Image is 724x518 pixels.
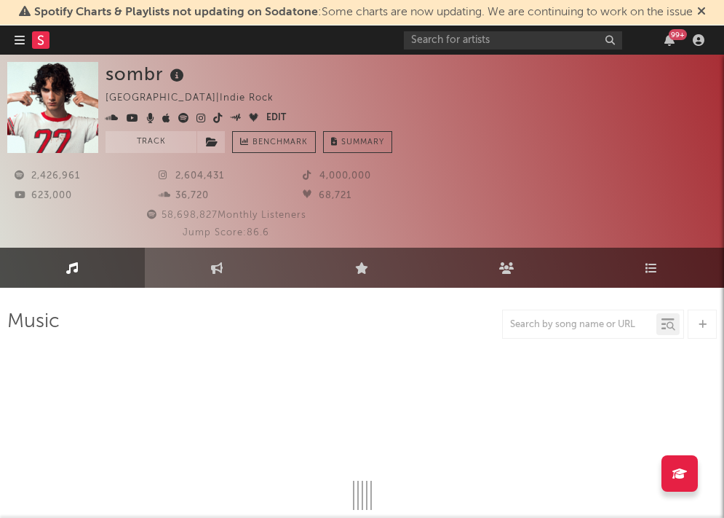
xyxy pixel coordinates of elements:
button: Summary [323,131,392,153]
span: Summary [341,138,384,146]
span: 2,426,961 [15,171,80,181]
span: 4,000,000 [303,171,371,181]
button: 99+ [664,34,675,46]
div: sombr [106,62,188,86]
span: 2,604,431 [159,171,224,181]
div: [GEOGRAPHIC_DATA] | Indie Rock [106,90,290,107]
span: 58,698,827 Monthly Listeners [145,211,306,220]
span: 623,000 [15,191,72,200]
span: Benchmark [252,134,308,152]
span: 36,720 [159,191,209,200]
span: Dismiss [697,7,706,18]
a: Benchmark [232,131,316,153]
input: Search by song name or URL [503,319,656,331]
span: Jump Score: 86.6 [183,228,269,238]
input: Search for artists [404,31,622,50]
span: Spotify Charts & Playlists not updating on Sodatone [34,7,318,18]
button: Edit [266,110,286,127]
span: 68,721 [303,191,351,200]
button: Track [106,131,196,153]
div: 99 + [669,29,687,40]
span: : Some charts are now updating. We are continuing to work on the issue [34,7,693,18]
